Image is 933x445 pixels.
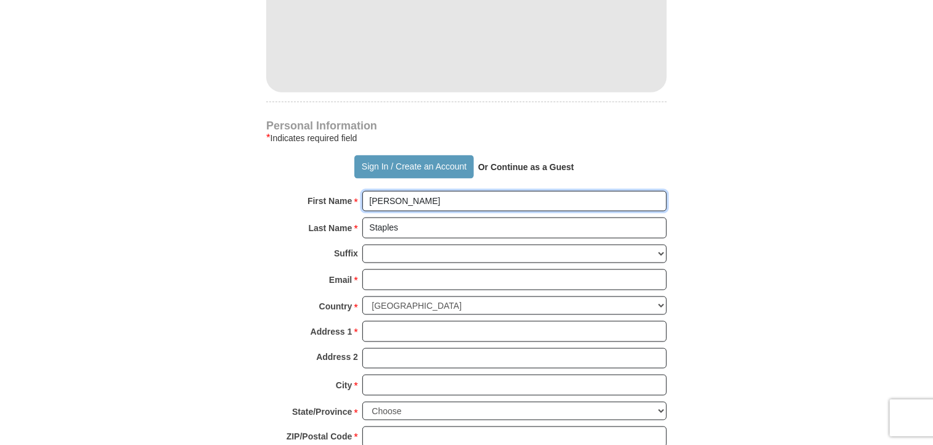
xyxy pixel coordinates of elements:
[266,131,667,145] div: Indicates required field
[334,245,358,262] strong: Suffix
[336,377,352,394] strong: City
[329,271,352,288] strong: Email
[316,348,358,365] strong: Address 2
[266,121,667,131] h4: Personal Information
[478,162,574,172] strong: Or Continue as a Guest
[311,323,352,340] strong: Address 1
[354,155,473,179] button: Sign In / Create an Account
[319,298,352,315] strong: Country
[309,219,352,237] strong: Last Name
[308,192,352,210] strong: First Name
[292,403,352,420] strong: State/Province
